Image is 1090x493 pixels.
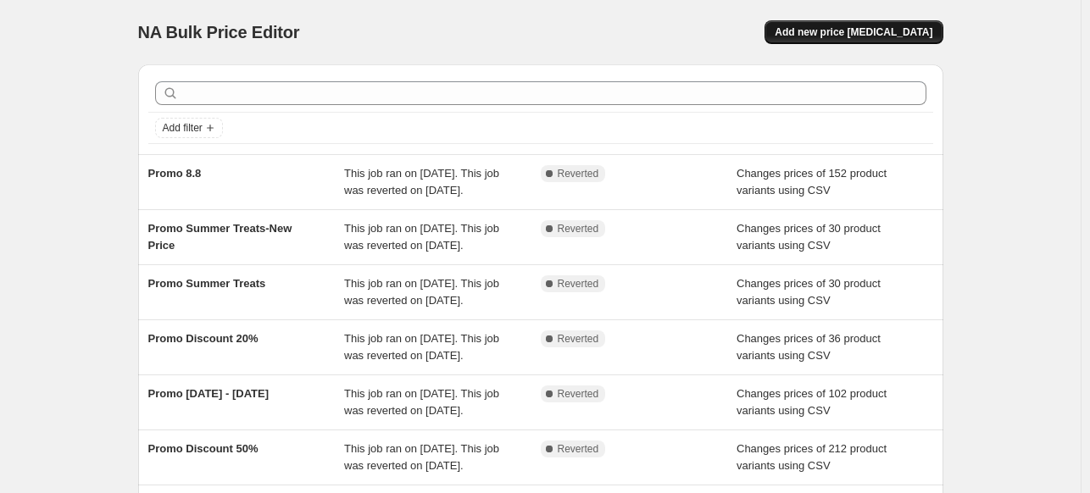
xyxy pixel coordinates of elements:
[148,332,259,345] span: Promo Discount 20%
[155,118,223,138] button: Add filter
[344,167,499,197] span: This job ran on [DATE]. This job was reverted on [DATE].
[344,442,499,472] span: This job ran on [DATE]. This job was reverted on [DATE].
[163,121,203,135] span: Add filter
[737,167,887,197] span: Changes prices of 152 product variants using CSV
[775,25,932,39] span: Add new price [MEDICAL_DATA]
[148,167,202,180] span: Promo 8.8
[737,332,881,362] span: Changes prices of 36 product variants using CSV
[344,222,499,252] span: This job ran on [DATE]. This job was reverted on [DATE].
[765,20,943,44] button: Add new price [MEDICAL_DATA]
[344,387,499,417] span: This job ran on [DATE]. This job was reverted on [DATE].
[737,442,887,472] span: Changes prices of 212 product variants using CSV
[558,442,599,456] span: Reverted
[558,332,599,346] span: Reverted
[737,222,881,252] span: Changes prices of 30 product variants using CSV
[558,387,599,401] span: Reverted
[558,222,599,235] span: Reverted
[148,222,292,252] span: Promo Summer Treats-New Price
[737,387,887,417] span: Changes prices of 102 product variants using CSV
[344,277,499,307] span: This job ran on [DATE]. This job was reverted on [DATE].
[344,332,499,362] span: This job ran on [DATE]. This job was reverted on [DATE].
[148,277,266,290] span: Promo Summer Treats
[148,387,270,400] span: Promo [DATE] - [DATE]
[138,23,300,42] span: NA Bulk Price Editor
[558,277,599,291] span: Reverted
[558,167,599,180] span: Reverted
[737,277,881,307] span: Changes prices of 30 product variants using CSV
[148,442,259,455] span: Promo Discount 50%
